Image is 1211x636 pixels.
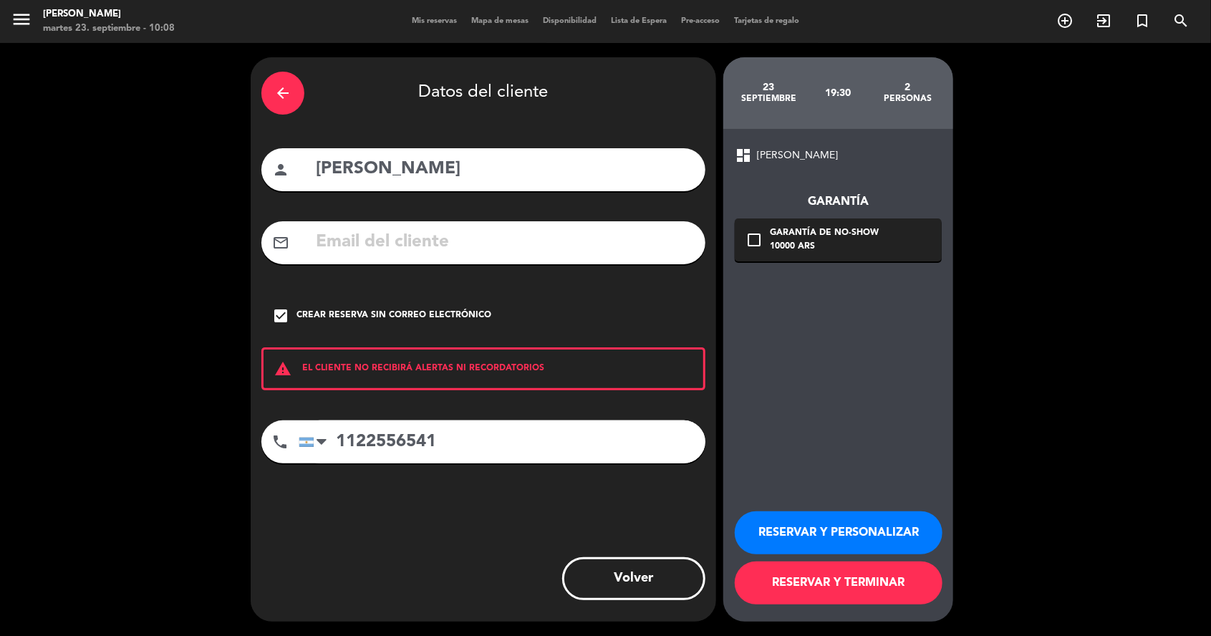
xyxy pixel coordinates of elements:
[261,68,705,118] div: Datos del cliente
[804,68,873,118] div: 19:30
[296,309,491,323] div: Crear reserva sin correo electrónico
[604,17,674,25] span: Lista de Espera
[272,307,289,324] i: check_box
[405,17,464,25] span: Mis reservas
[746,231,763,249] i: check_box_outline_blank
[43,21,175,36] div: martes 23. septiembre - 10:08
[1056,12,1074,29] i: add_circle_outline
[757,148,838,164] span: [PERSON_NAME]
[734,82,804,93] div: 23
[536,17,604,25] span: Disponibilidad
[299,421,332,463] div: Argentina: +54
[314,155,695,184] input: Nombre del cliente
[264,360,302,377] i: warning
[11,9,32,30] i: menu
[873,93,942,105] div: personas
[272,234,289,251] i: mail_outline
[274,85,291,102] i: arrow_back
[562,557,705,600] button: Volver
[873,82,942,93] div: 2
[674,17,727,25] span: Pre-acceso
[735,562,942,604] button: RESERVAR Y TERMINAR
[770,226,879,241] div: Garantía de no-show
[1172,12,1190,29] i: search
[1095,12,1112,29] i: exit_to_app
[261,347,705,390] div: EL CLIENTE NO RECIBIRÁ ALERTAS NI RECORDATORIOS
[734,93,804,105] div: septiembre
[464,17,536,25] span: Mapa de mesas
[727,17,806,25] span: Tarjetas de regalo
[735,511,942,554] button: RESERVAR Y PERSONALIZAR
[299,420,705,463] input: Número de teléfono...
[770,240,879,254] div: 10000 ARS
[271,433,289,450] i: phone
[43,7,175,21] div: [PERSON_NAME]
[735,147,752,164] span: dashboard
[735,193,942,211] div: Garantía
[1134,12,1151,29] i: turned_in_not
[314,228,695,257] input: Email del cliente
[272,161,289,178] i: person
[11,9,32,35] button: menu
